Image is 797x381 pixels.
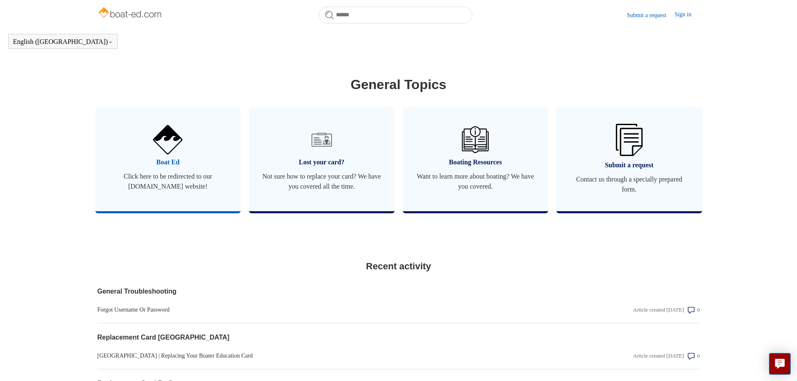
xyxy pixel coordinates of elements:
[462,126,489,153] img: 01HZPCYVZMCNPYXCC0DPA2R54M
[308,126,335,153] img: 01HZPCYVT14CG9T703FEE4SFXC
[249,107,395,211] a: Lost your card? Not sure how to replace your card? We have you covered all the time.
[97,74,700,95] h1: General Topics
[769,353,791,375] button: Live chat
[97,332,519,343] a: Replacement Card [GEOGRAPHIC_DATA]
[97,351,519,360] a: [GEOGRAPHIC_DATA] | Replacing Your Boater Education Card
[97,305,519,314] a: Forgot Username Or Password
[569,160,689,170] span: Submit a request
[13,38,113,46] button: English ([GEOGRAPHIC_DATA])
[415,157,536,167] span: Boating Resources
[616,124,643,156] img: 01HZPCYW3NK71669VZTW7XY4G9
[415,171,536,192] span: Want to learn more about boating? We have you covered.
[627,11,674,20] a: Submit a request
[97,286,519,297] a: General Troubleshooting
[569,174,689,194] span: Contact us through a specially prepared form.
[108,157,228,167] span: Boat Ed
[261,157,382,167] span: Lost your card?
[556,107,702,211] a: Submit a request Contact us through a specially prepared form.
[633,306,684,314] div: Article created [DATE]
[95,107,241,211] a: Boat Ed Click here to be redirected to our [DOMAIN_NAME] website!
[633,352,684,360] div: Article created [DATE]
[674,10,700,20] a: Sign in
[261,171,382,192] span: Not sure how to replace your card? We have you covered all the time.
[97,259,700,273] h2: Recent activity
[403,107,548,211] a: Boating Resources Want to learn more about boating? We have you covered.
[97,5,164,22] img: Boat-Ed Help Center home page
[108,171,228,192] span: Click here to be redirected to our [DOMAIN_NAME] website!
[319,7,472,23] input: Search
[153,125,182,154] img: 01HZPCYVNCVF44JPJQE4DN11EA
